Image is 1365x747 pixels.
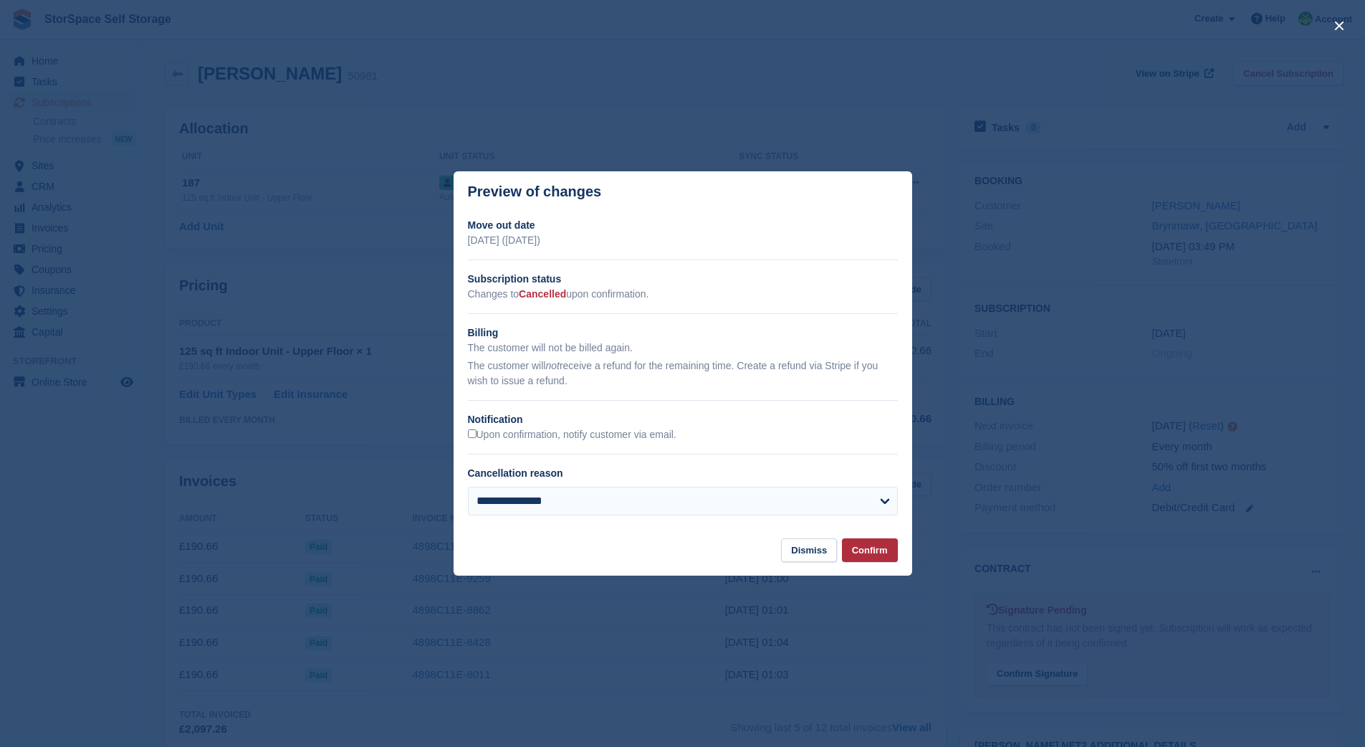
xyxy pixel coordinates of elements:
p: [DATE] ([DATE]) [468,233,898,248]
p: Preview of changes [468,184,602,200]
input: Upon confirmation, notify customer via email. [468,429,476,438]
button: Dismiss [781,538,837,562]
h2: Move out date [468,218,898,233]
p: Changes to upon confirmation. [468,287,898,302]
em: not [545,360,559,371]
h2: Billing [468,325,898,341]
h2: Notification [468,412,898,427]
p: The customer will receive a refund for the remaining time. Create a refund via Stripe if you wish... [468,358,898,389]
button: close [1328,14,1351,37]
button: Confirm [842,538,898,562]
label: Upon confirmation, notify customer via email. [468,429,676,442]
h2: Subscription status [468,272,898,287]
label: Cancellation reason [468,467,563,479]
p: The customer will not be billed again. [468,341,898,356]
span: Cancelled [519,288,566,300]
